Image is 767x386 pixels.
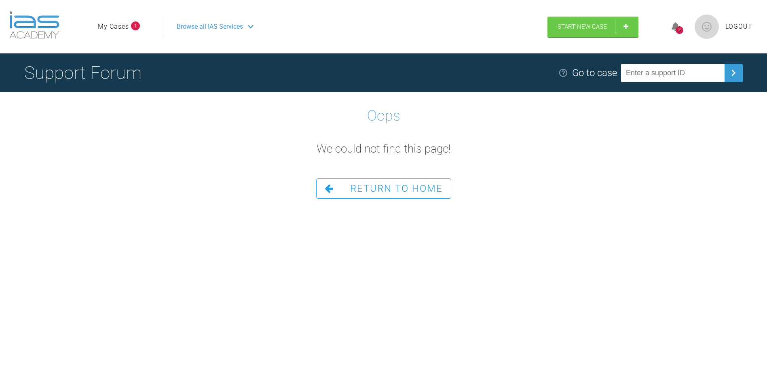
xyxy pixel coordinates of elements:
h1: Oops [367,104,400,128]
img: help.e70b9f3d.svg [558,68,568,78]
div: Go to case [572,65,617,81]
a: My Cases [98,21,129,32]
h2: We could not find this page! [317,140,450,158]
input: Enter a support ID [621,64,725,82]
a: Start New Case [547,17,638,37]
h1: Support Forum [24,59,142,87]
a: Logout [725,21,752,32]
span: Browse all IAS Services [177,21,243,32]
span: 1 [131,21,140,30]
img: chevronRight.28bd32b0.svg [727,66,740,79]
span: Start New Case [558,23,607,30]
img: logo-light.3e3ef733.png [9,11,59,39]
div: 2 [676,26,683,34]
img: profile.png [695,15,719,39]
span: Return To Home [350,183,443,194]
a: Return To Home [316,178,451,199]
